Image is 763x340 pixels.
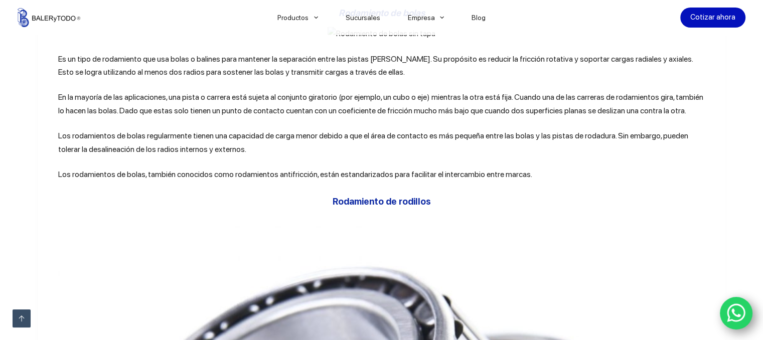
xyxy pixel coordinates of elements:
a: Cotizar ahora [680,8,745,28]
p: Los rodamientos de bolas, también conocidos como rodamientos antifricción, están estandarizados p... [58,168,705,181]
a: WhatsApp [720,297,753,330]
strong: Rodamiento de rodillos [332,196,430,207]
p: En la mayoría de las aplicaciones, una pista o carrera está sujeta al conjunto giratorio (por eje... [58,91,705,117]
img: Balerytodo [18,8,80,27]
a: Ir arriba [13,309,31,327]
p: Los rodamientos de bolas regularmente tienen una capacidad de carga menor debido a que el área de... [58,129,705,156]
p: Es un tipo de rodamiento que usa bolas o balines para mantener la separación entre las pistas [PE... [58,53,705,79]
